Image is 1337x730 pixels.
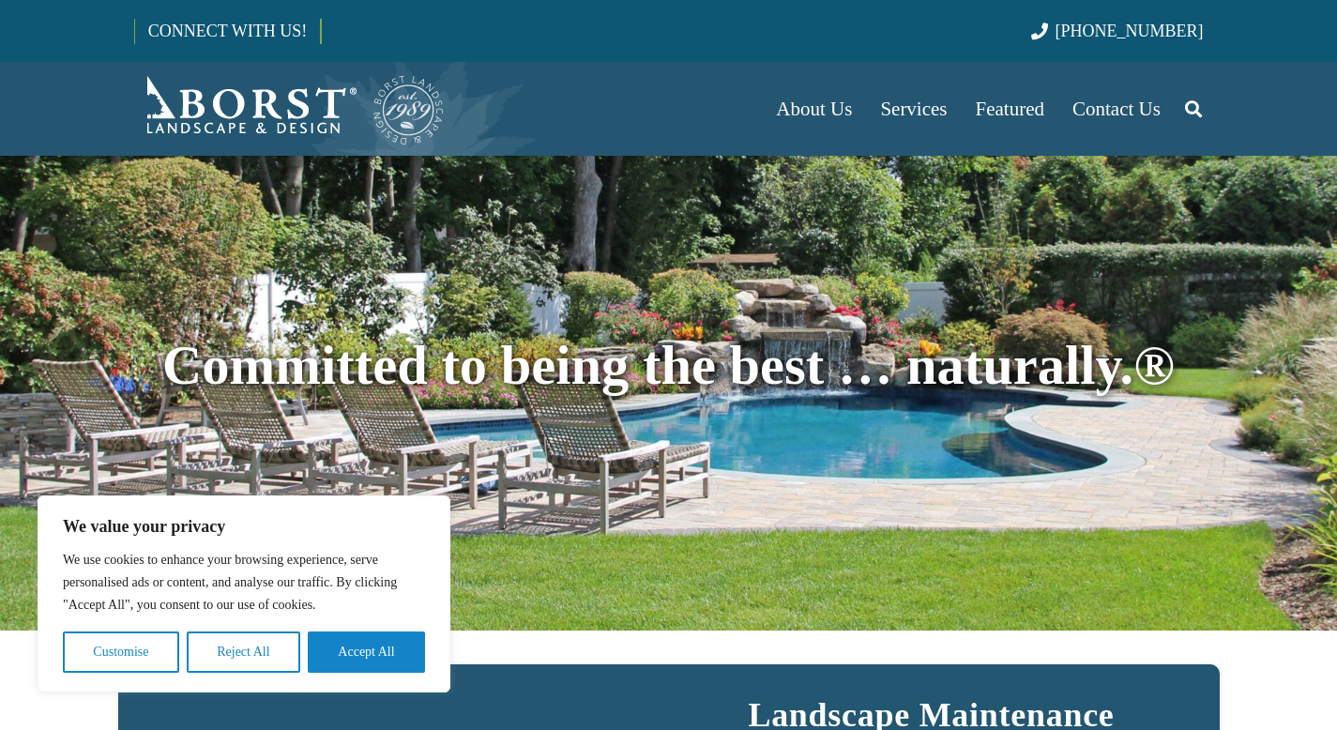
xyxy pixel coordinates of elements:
span: Services [880,98,947,120]
button: Reject All [187,631,300,673]
a: About Us [762,62,866,156]
span: Featured [976,98,1044,120]
a: Services [866,62,961,156]
span: Committed to being the best … naturally.® [162,335,1175,396]
a: Search [1175,85,1212,132]
p: We use cookies to enhance your browsing experience, serve personalised ads or content, and analys... [63,549,425,616]
span: [PHONE_NUMBER] [1056,22,1204,40]
p: We value your privacy [63,515,425,538]
a: Borst-Logo [134,71,446,146]
a: Featured [962,62,1058,156]
span: Contact Us [1072,98,1161,120]
button: Accept All [308,631,425,673]
span: About Us [776,98,852,120]
a: CONNECT WITH US! [135,8,320,53]
a: [PHONE_NUMBER] [1031,22,1203,40]
button: Customise [63,631,179,673]
div: We value your privacy [38,495,450,692]
a: Contact Us [1058,62,1175,156]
